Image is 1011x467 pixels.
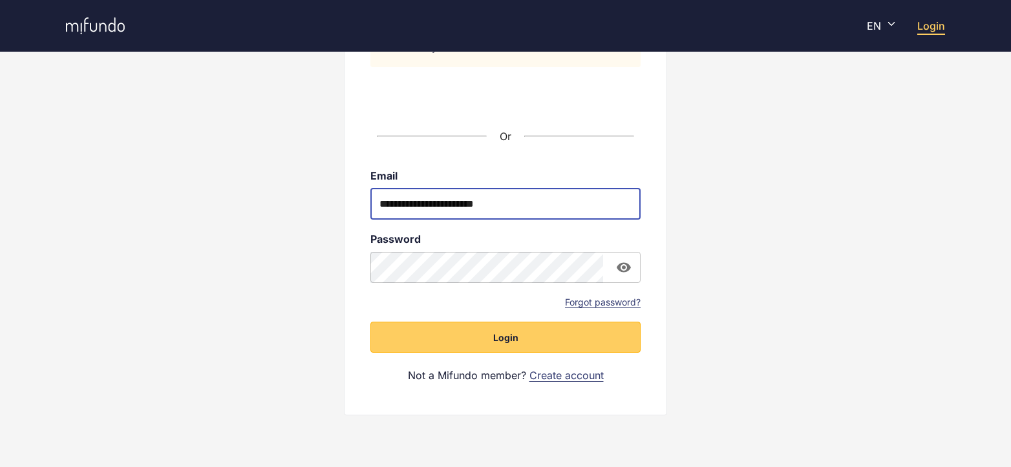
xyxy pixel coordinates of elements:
span: Not a Mifundo member? [408,368,526,382]
button: Login [370,322,641,353]
span: Login [493,331,518,344]
a: Forgot password? [565,296,641,309]
span: Or [500,130,511,143]
div: EN [867,20,897,32]
a: Create account [529,368,604,382]
label: Password [370,233,641,245]
iframe: Sisselogimine Google'i nupu abil [396,76,615,105]
a: Login [917,19,945,32]
label: Email [370,169,641,182]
